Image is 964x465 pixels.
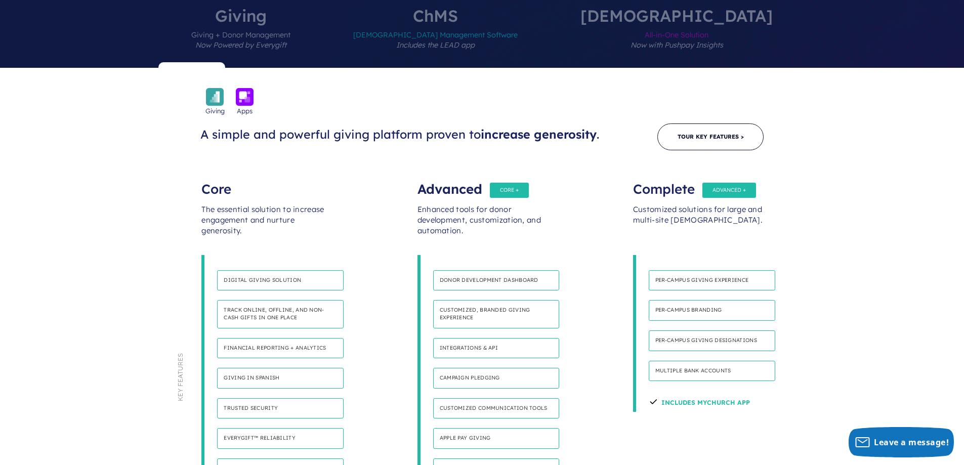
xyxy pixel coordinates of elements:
[353,24,518,68] span: [DEMOGRAPHIC_DATA] Management Software
[649,330,775,351] h4: Per-campus giving designations
[217,300,344,328] h4: Track online, offline, and non-cash gifts in one place
[633,174,763,194] div: Complete
[417,194,547,255] div: Enhanced tools for donor development, customization, and automation.
[849,427,954,457] button: Leave a message!
[195,40,286,50] em: Now Powered by Everygift
[433,368,560,389] h4: Campaign pledging
[433,398,560,419] h4: Customized communication tools
[217,338,344,359] h4: Financial reporting + analytics
[217,428,344,449] h4: Everygift™ Reliability
[201,174,331,194] div: Core
[657,123,764,150] a: Tour Key Features >
[417,174,547,194] div: Advanced
[161,8,321,68] label: Giving
[323,8,548,68] label: ChMS
[649,391,750,412] h4: Includes Mychurch App
[580,24,773,68] span: All-in-One Solution
[874,437,949,448] span: Leave a message!
[237,106,253,116] span: Apps
[433,428,560,449] h4: Apple Pay Giving
[649,270,775,291] h4: Per-Campus giving experience
[433,300,560,328] h4: Customized, branded giving experience
[206,88,224,106] img: icon_giving-bckgrnd-600x600-1.png
[649,361,775,382] h4: Multiple bank accounts
[481,127,597,142] span: increase generosity
[217,398,344,419] h4: Trusted security
[550,8,803,68] label: [DEMOGRAPHIC_DATA]
[191,24,290,68] span: Giving + Donor Management
[200,127,609,142] h3: A simple and powerful giving platform proven to .
[217,368,344,389] h4: Giving in Spanish
[631,40,723,50] em: Now with Pushpay Insights
[236,88,254,106] img: icon_apps-bckgrnd-600x600-1.png
[633,194,763,255] div: Customized solutions for large and multi-site [DEMOGRAPHIC_DATA].
[201,194,331,255] div: The essential solution to increase engagement and nurture generosity.
[433,338,560,359] h4: Integrations & API
[205,106,225,116] span: Giving
[396,40,475,50] em: Includes the LEAD app
[217,270,344,291] h4: Digital giving solution
[649,300,775,321] h4: Per-campus branding
[433,270,560,291] h4: Donor development dashboard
